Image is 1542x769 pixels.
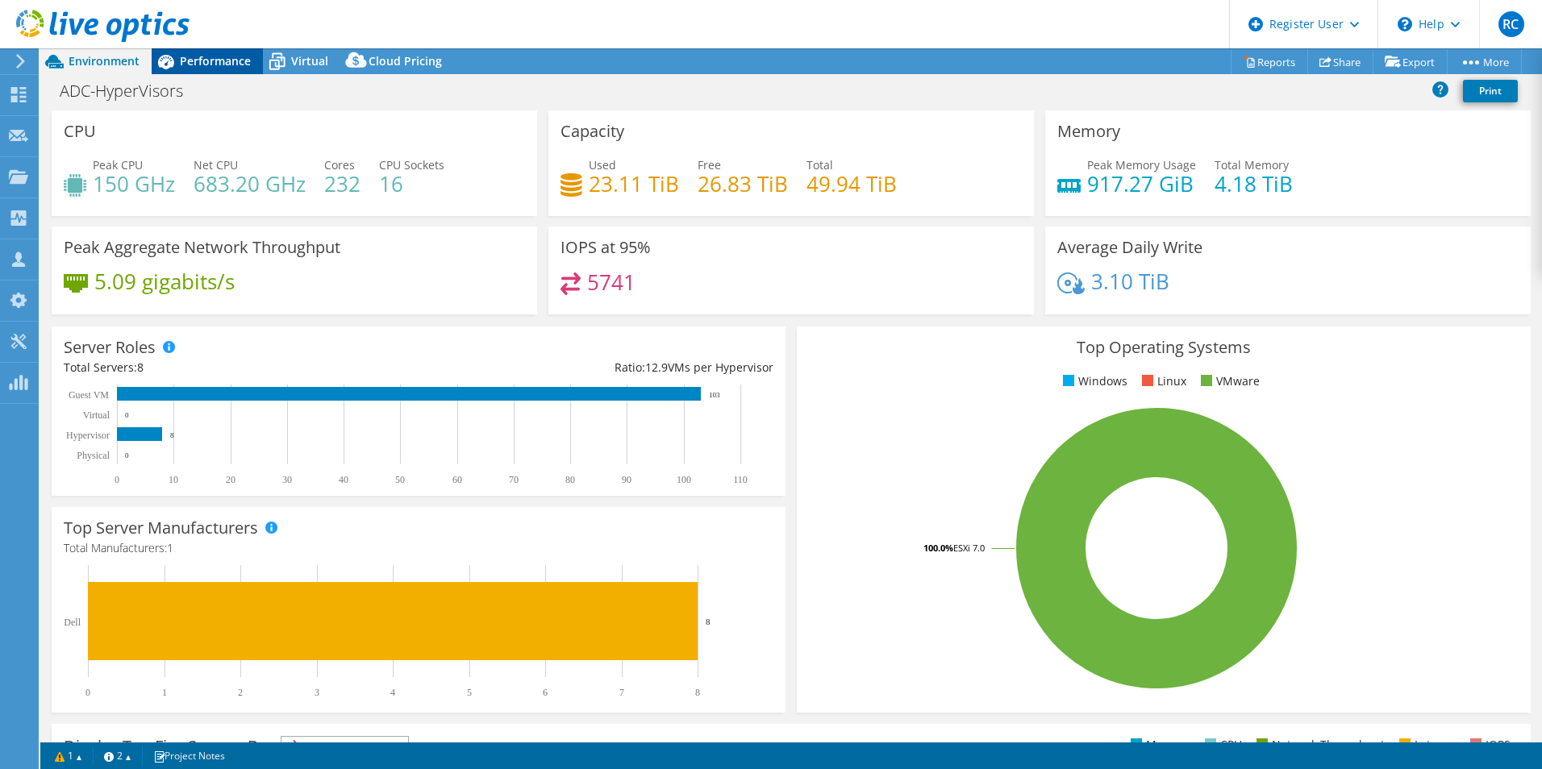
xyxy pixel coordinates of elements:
[94,272,235,290] h4: 5.09 gigabits/s
[324,157,355,173] span: Cores
[125,411,129,419] text: 0
[369,53,442,69] span: Cloud Pricing
[1138,372,1186,390] li: Linux
[69,389,109,401] text: Guest VM
[64,617,81,628] text: Dell
[142,746,236,766] a: Project Notes
[806,175,897,193] h4: 49.94 TiB
[587,273,636,291] h4: 5741
[324,175,360,193] h4: 232
[64,539,773,557] h4: Total Manufacturers:
[85,687,90,698] text: 0
[395,474,405,485] text: 50
[509,474,519,485] text: 70
[1466,736,1511,754] li: IOPS
[180,53,251,69] span: Performance
[169,474,178,485] text: 10
[194,175,306,193] h4: 683.20 GHz
[281,737,408,756] span: IOPS
[64,519,258,537] h3: Top Server Manufacturers
[709,391,720,399] text: 103
[1087,157,1196,173] span: Peak Memory Usage
[52,82,208,100] h1: ADC-HyperVisors
[1215,157,1289,173] span: Total Memory
[170,431,174,439] text: 8
[93,175,175,193] h4: 150 GHz
[315,687,319,698] text: 3
[1395,736,1456,754] li: Latency
[645,360,668,375] span: 12.9
[619,687,624,698] text: 7
[69,53,140,69] span: Environment
[698,157,721,173] span: Free
[291,53,328,69] span: Virtual
[64,339,156,356] h3: Server Roles
[64,239,340,256] h3: Peak Aggregate Network Throughput
[77,450,110,461] text: Physical
[64,359,419,376] div: Total Servers:
[64,123,96,140] h3: CPU
[695,687,700,698] text: 8
[1307,49,1373,74] a: Share
[93,157,143,173] span: Peak CPU
[467,687,472,698] text: 5
[806,157,833,173] span: Total
[698,175,788,193] h4: 26.83 TiB
[115,474,119,485] text: 0
[379,157,444,173] span: CPU Sockets
[390,687,395,698] text: 4
[1463,80,1518,102] a: Print
[622,474,631,485] text: 90
[1201,736,1242,754] li: CPU
[137,360,144,375] span: 8
[1498,11,1524,37] span: RC
[66,430,110,441] text: Hypervisor
[226,474,235,485] text: 20
[589,175,679,193] h4: 23.11 TiB
[733,474,748,485] text: 110
[93,746,143,766] a: 2
[1231,49,1308,74] a: Reports
[953,542,985,554] tspan: ESXi 7.0
[1398,17,1412,31] svg: \n
[44,746,94,766] a: 1
[162,687,167,698] text: 1
[194,157,238,173] span: Net CPU
[379,175,444,193] h4: 16
[706,617,711,626] text: 8
[561,123,624,140] h3: Capacity
[125,451,129,459] text: 0
[1087,175,1196,193] h4: 917.27 GiB
[1197,372,1260,390] li: VMware
[809,339,1519,356] h3: Top Operating Systems
[452,474,462,485] text: 60
[543,687,548,698] text: 6
[167,540,173,555] span: 1
[1127,736,1190,754] li: Memory
[1252,736,1385,754] li: Network Throughput
[589,157,616,173] span: Used
[238,687,243,698] text: 2
[1091,272,1169,290] h4: 3.10 TiB
[1057,239,1202,256] h3: Average Daily Write
[1059,372,1127,390] li: Windows
[923,542,953,554] tspan: 100.0%
[339,474,348,485] text: 40
[677,474,691,485] text: 100
[1215,175,1293,193] h4: 4.18 TiB
[83,409,110,421] text: Virtual
[561,239,651,256] h3: IOPS at 95%
[1373,49,1448,74] a: Export
[1057,123,1120,140] h3: Memory
[419,359,773,376] div: Ratio: VMs per Hypervisor
[1447,49,1522,74] a: More
[282,474,292,485] text: 30
[565,474,575,485] text: 80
